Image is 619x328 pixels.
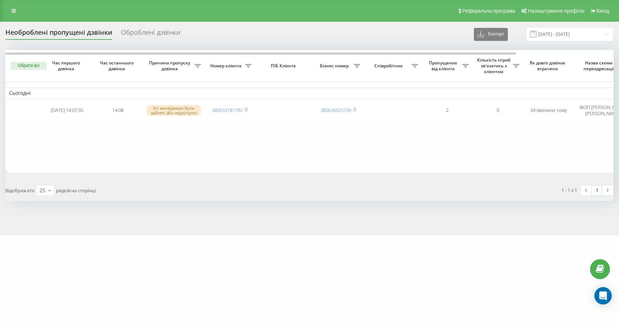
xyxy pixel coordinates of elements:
span: Як довго дзвінок втрачено [529,60,568,71]
span: Вихід [597,8,609,14]
a: 380633181782 [212,107,243,113]
span: Час останнього дзвінка [98,60,137,71]
button: Експорт [474,28,508,41]
div: Оброблені дзвінки [121,29,180,40]
span: Номер клієнта [208,63,245,69]
div: Усі менеджери були зайняті або недоступні [147,105,201,116]
a: 1 [591,185,602,195]
td: 0 [472,100,523,121]
span: Налаштування профілю [528,8,584,14]
td: 2 [422,100,472,121]
span: Причина пропуску дзвінка [147,60,194,71]
span: Пропущених від клієнта [425,60,462,71]
span: ПІБ Клієнта [261,63,307,69]
span: Бізнес номер [317,63,354,69]
div: 25 [39,187,45,194]
span: Час першого дзвінка [47,60,87,71]
button: Обрати всі [10,62,47,70]
span: Кількість спроб зв'язатись з клієнтом [476,57,513,74]
span: Реферальна програма [462,8,515,14]
div: 1 - 1 з 1 [561,186,577,194]
td: 14:08 [92,100,143,121]
td: [DATE] 14:07:35 [42,100,92,121]
div: Необроблені пропущені дзвінки [5,29,112,40]
span: рядків на сторінці [56,187,96,194]
td: 34 хвилини тому [523,100,574,121]
span: Співробітник [367,63,412,69]
div: Open Intercom Messenger [594,287,612,304]
span: Відображати [5,187,34,194]
a: 380635025739 [321,107,351,113]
